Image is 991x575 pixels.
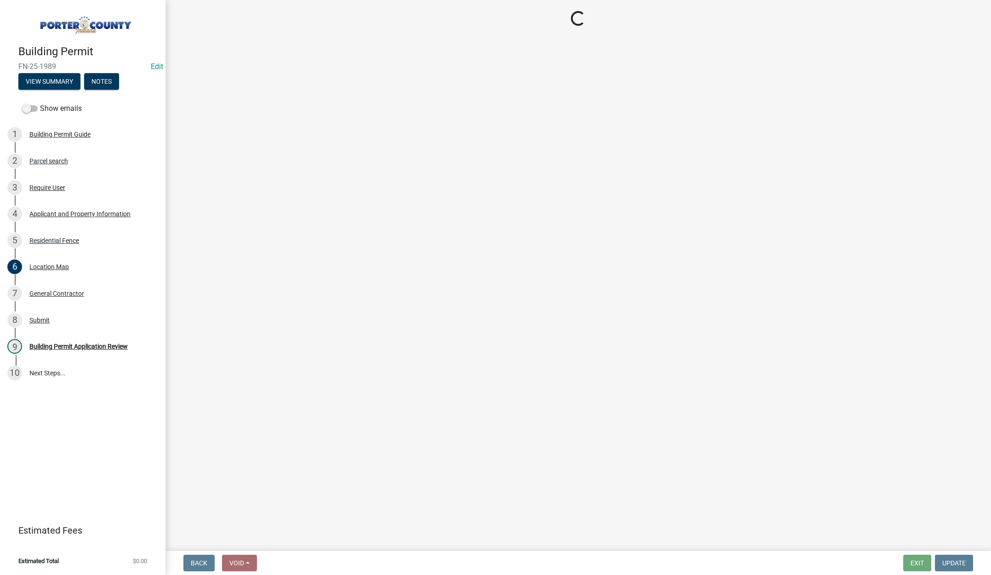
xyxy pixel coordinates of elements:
[29,237,79,244] div: Residential Fence
[183,555,215,571] button: Back
[22,103,82,114] label: Show emails
[7,339,22,354] div: 9
[222,555,257,571] button: Void
[18,45,158,58] h4: Building Permit
[935,555,973,571] button: Update
[29,290,84,297] div: General Contractor
[29,343,128,350] div: Building Permit Application Review
[7,366,22,380] div: 10
[942,559,966,567] span: Update
[7,259,22,274] div: 6
[133,558,147,564] span: $0.00
[29,131,91,138] div: Building Permit Guide
[7,286,22,301] div: 7
[18,62,147,71] span: FN-25-1989
[29,184,65,191] div: Require User
[191,559,207,567] span: Back
[7,521,151,540] a: Estimated Fees
[29,264,69,270] div: Location Map
[18,558,59,564] span: Estimated Total
[151,62,163,71] a: Edit
[7,207,22,221] div: 4
[29,317,50,323] div: Submit
[29,211,131,217] div: Applicant and Property Information
[84,73,119,90] button: Notes
[18,78,80,86] wm-modal-confirm: Summary
[84,78,119,86] wm-modal-confirm: Notes
[151,62,163,71] wm-modal-confirm: Edit Application Number
[7,127,22,142] div: 1
[7,180,22,195] div: 3
[7,154,22,168] div: 2
[18,10,151,35] img: Porter County, Indiana
[903,555,931,571] button: Exit
[7,313,22,328] div: 8
[229,559,244,567] span: Void
[7,233,22,248] div: 5
[29,158,68,164] div: Parcel search
[18,73,80,90] button: View Summary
